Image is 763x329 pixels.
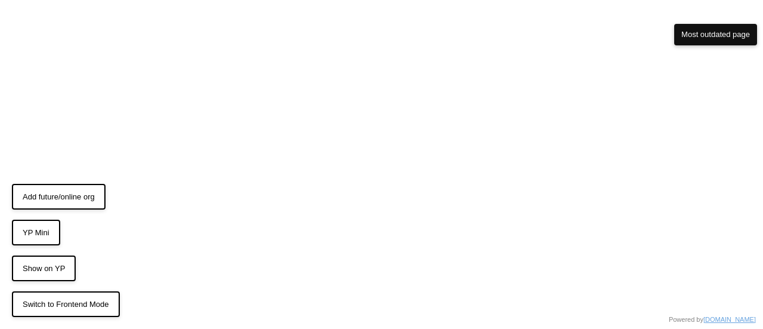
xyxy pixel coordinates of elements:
[674,24,757,45] button: Most outdated page
[12,220,60,246] button: YP Mini
[703,316,756,323] a: [DOMAIN_NAME]
[669,315,756,325] div: Powered by
[12,256,76,282] button: Show on YP
[12,184,106,210] button: Add future/online org
[12,291,120,318] button: Switch to Frontend Mode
